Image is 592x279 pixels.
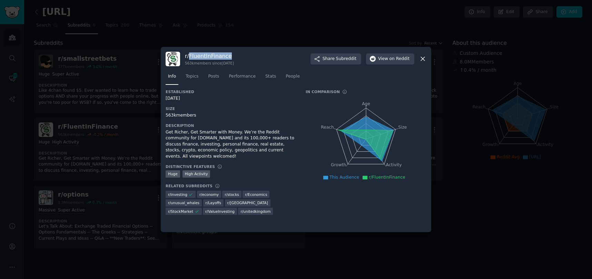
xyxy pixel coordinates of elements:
[310,53,361,64] button: ShareSubreddit
[166,129,296,160] div: Get Richer, Get Smarter with Money. We’re the Reddit community for [DOMAIN_NAME] and its 100,000+...
[366,53,414,64] button: Viewon Reddit
[208,73,219,80] span: Posts
[265,73,276,80] span: Stats
[336,56,356,62] span: Subreddit
[166,183,213,188] h3: Related Subreddits
[168,73,176,80] span: Info
[225,192,239,197] span: r/ stocks
[205,209,235,214] span: r/ ValueInvesting
[386,162,402,167] tspan: Activity
[227,200,268,205] span: r/ [GEOGRAPHIC_DATA]
[323,56,356,62] span: Share
[168,209,193,214] span: r/ StockMarket
[166,71,178,85] a: Info
[329,175,359,180] span: This Audience
[168,192,187,197] span: r/ investing
[306,89,340,94] h3: In Comparison
[369,175,405,180] span: r/FluentInFinance
[166,96,296,102] div: [DATE]
[183,71,201,85] a: Topics
[206,71,221,85] a: Posts
[168,200,199,205] span: r/ unusual_whales
[166,112,296,119] div: 563k members
[240,209,270,214] span: r/ unitedkingdom
[362,101,370,106] tspan: Age
[263,71,278,85] a: Stats
[166,52,180,66] img: FluentInFinance
[166,170,180,178] div: Huge
[182,170,210,178] div: High Activity
[166,164,215,169] h3: Distinctive Features
[206,200,221,205] span: r/ Layoffs
[331,162,346,167] tspan: Growth
[245,192,267,197] span: r/ Economics
[283,71,302,85] a: People
[321,124,334,129] tspan: Reach
[186,73,198,80] span: Topics
[286,73,300,80] span: People
[398,124,407,129] tspan: Size
[166,89,296,94] h3: Established
[185,52,234,60] h3: r/ FluentInFinance
[166,106,296,111] h3: Size
[389,56,410,62] span: on Reddit
[226,71,258,85] a: Performance
[199,192,219,197] span: r/ economy
[229,73,256,80] span: Performance
[378,56,410,62] span: View
[185,61,234,66] div: 563k members since [DATE]
[166,123,296,128] h3: Description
